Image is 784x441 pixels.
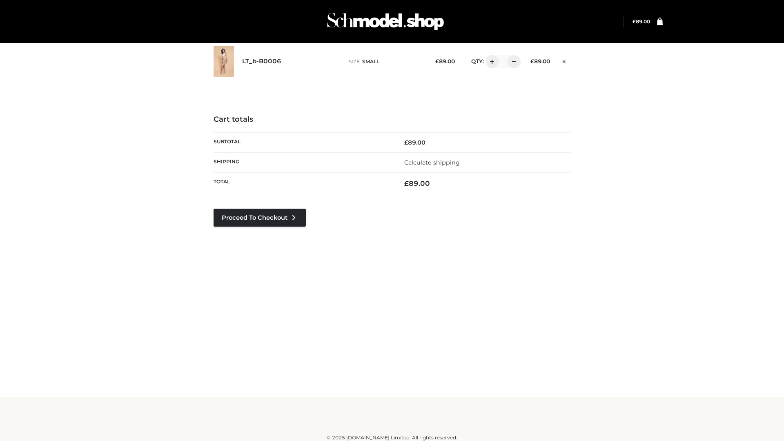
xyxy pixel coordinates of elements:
bdi: 89.00 [404,179,430,187]
bdi: 89.00 [404,139,425,146]
th: Shipping [214,152,392,172]
a: £89.00 [633,18,650,24]
bdi: 89.00 [435,58,455,65]
p: size : [349,58,423,65]
a: Remove this item [558,55,570,66]
a: LT_b-B0006 [242,58,281,65]
bdi: 89.00 [633,18,650,24]
th: Total [214,173,392,194]
img: Schmodel Admin 964 [324,5,447,38]
a: Proceed to Checkout [214,209,306,227]
div: QTY: [463,55,518,68]
span: £ [435,58,439,65]
a: Calculate shipping [404,159,460,166]
h4: Cart totals [214,115,570,124]
th: Subtotal [214,132,392,152]
span: £ [404,179,409,187]
span: £ [633,18,636,24]
span: £ [530,58,534,65]
span: SMALL [362,58,379,65]
span: £ [404,139,408,146]
bdi: 89.00 [530,58,550,65]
